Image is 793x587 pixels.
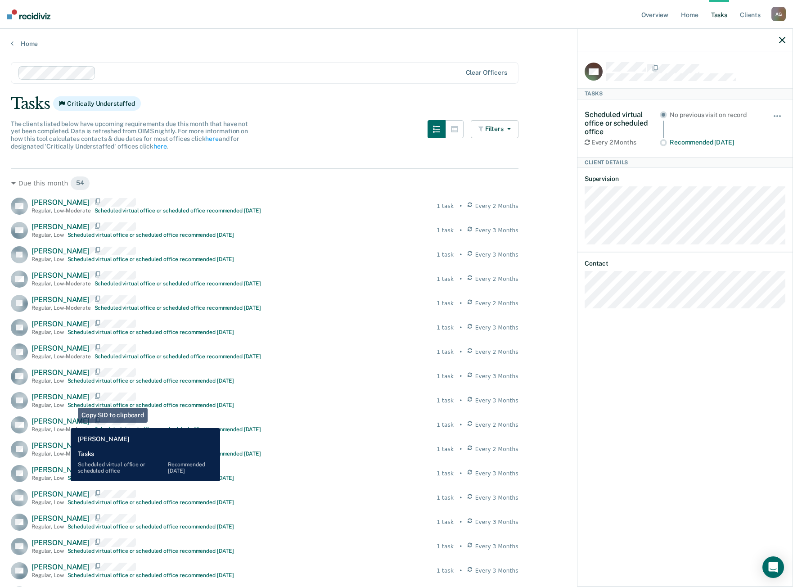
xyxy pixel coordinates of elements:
div: • [459,275,462,283]
div: • [459,397,462,405]
div: Tasks [11,95,782,113]
div: 1 task [437,372,454,380]
div: Scheduled virtual office or scheduled office recommended [DATE] [68,499,234,506]
span: [PERSON_NAME] [32,320,90,328]
div: Regular , Low-Moderate [32,208,91,214]
div: 1 task [437,494,454,502]
div: Regular , Low-Moderate [32,305,91,311]
span: [PERSON_NAME] [32,247,90,255]
span: Every 3 Months [475,494,518,502]
a: Home [11,40,782,48]
span: [PERSON_NAME] [32,271,90,280]
span: Every 2 Months [475,445,518,453]
dt: Contact [585,260,785,267]
div: Scheduled virtual office or scheduled office recommended [DATE] [68,232,234,238]
div: Scheduled virtual office or scheduled office recommended [DATE] [68,329,234,335]
span: [PERSON_NAME] [32,417,90,425]
div: Scheduled virtual office or scheduled office recommended [DATE] [68,256,234,262]
span: Every 3 Months [475,397,518,405]
div: • [459,567,462,575]
div: 1 task [437,567,454,575]
div: • [459,421,462,429]
div: Scheduled virtual office or scheduled office recommended [DATE] [68,548,234,554]
span: Every 3 Months [475,542,518,551]
span: [PERSON_NAME] [32,538,90,547]
div: Scheduled virtual office or scheduled office recommended [DATE] [95,208,261,214]
span: Every 3 Months [475,372,518,380]
div: Scheduled virtual office or scheduled office recommended [DATE] [68,402,234,408]
div: Scheduled virtual office or scheduled office recommended [DATE] [95,353,261,360]
div: Scheduled virtual office or scheduled office recommended [DATE] [68,524,234,530]
div: 1 task [437,226,454,235]
div: Open Intercom Messenger [762,556,784,578]
span: Every 3 Months [475,251,518,259]
div: • [459,299,462,307]
div: 1 task [437,397,454,405]
div: Regular , Low [32,572,64,578]
span: [PERSON_NAME] [32,441,90,450]
div: Regular , Low [32,378,64,384]
span: Every 2 Months [475,421,518,429]
span: Critically Understaffed [53,96,141,111]
div: 1 task [437,202,454,210]
div: • [459,542,462,551]
span: Every 2 Months [475,299,518,307]
dt: Supervision [585,175,785,183]
div: 1 task [437,421,454,429]
span: [PERSON_NAME] [32,198,90,207]
div: 1 task [437,275,454,283]
div: 1 task [437,518,454,526]
span: [PERSON_NAME] [32,490,90,498]
div: Regular , Low-Moderate [32,280,91,287]
div: • [459,202,462,210]
div: Scheduled virtual office or scheduled office recommended [DATE] [95,280,261,287]
span: [PERSON_NAME] [32,563,90,571]
div: Scheduled virtual office or scheduled office recommended [DATE] [68,378,234,384]
div: Regular , Low-Moderate [32,451,91,457]
a: here [153,143,167,150]
div: 1 task [437,470,454,478]
img: Recidiviz [7,9,50,19]
div: Regular , Low [32,329,64,335]
div: • [459,445,462,453]
span: Every 2 Months [475,275,518,283]
div: No previous visit on record [670,111,760,119]
div: 1 task [437,445,454,453]
div: Regular , Low [32,548,64,554]
span: 54 [70,176,90,190]
span: [PERSON_NAME] [32,465,90,474]
div: Due this month [11,176,518,190]
span: [PERSON_NAME] [32,222,90,231]
div: Scheduled virtual office or scheduled office recommended [DATE] [95,451,261,457]
div: A G [771,7,786,21]
div: 1 task [437,251,454,259]
div: Tasks [577,88,793,99]
div: Regular , Low [32,402,64,408]
div: Recommended [DATE] [670,139,760,146]
div: 1 task [437,348,454,356]
span: Every 3 Months [475,518,518,526]
div: Scheduled virtual office or scheduled office [585,110,660,136]
div: • [459,494,462,502]
a: here [205,135,218,142]
span: Every 3 Months [475,567,518,575]
div: Regular , Low-Moderate [32,353,91,360]
span: [PERSON_NAME] [32,295,90,304]
span: Every 3 Months [475,324,518,332]
div: • [459,518,462,526]
div: 1 task [437,324,454,332]
div: 1 task [437,299,454,307]
div: Scheduled virtual office or scheduled office recommended [DATE] [95,426,261,433]
div: • [459,372,462,380]
span: Every 2 Months [475,202,518,210]
div: • [459,251,462,259]
div: Client Details [577,157,793,168]
span: [PERSON_NAME] [32,393,90,401]
div: Every 2 Months [585,139,660,146]
span: [PERSON_NAME] [32,368,90,377]
span: Every 3 Months [475,226,518,235]
div: Regular , Low [32,524,64,530]
span: The clients listed below have upcoming requirements due this month that have not yet been complet... [11,120,248,150]
span: Every 3 Months [475,470,518,478]
span: [PERSON_NAME] [32,344,90,352]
